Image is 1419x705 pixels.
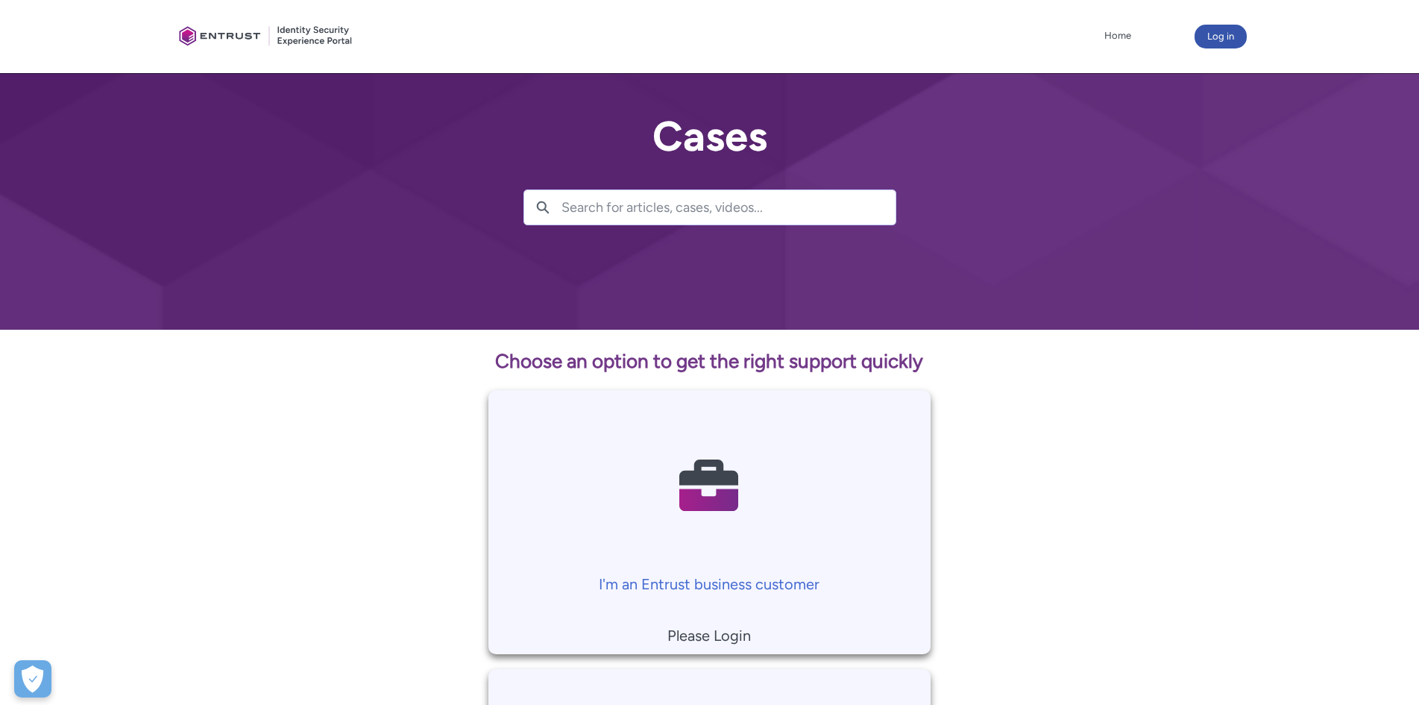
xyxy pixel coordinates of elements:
[14,660,51,698] button: Open Preferences
[496,624,923,647] p: Please Login
[524,190,561,225] button: Search
[14,660,51,698] div: Cookie Preferences
[242,347,1177,376] p: Choose an option to get the right support quickly
[488,390,931,595] a: I'm an Entrust business customer
[1101,25,1135,47] a: Home
[561,190,896,225] input: Search for articles, cases, videos...
[496,573,923,595] p: I'm an Entrust business customer
[1195,25,1247,48] button: Log in
[523,113,896,160] h2: Cases
[638,405,780,565] img: Contact Support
